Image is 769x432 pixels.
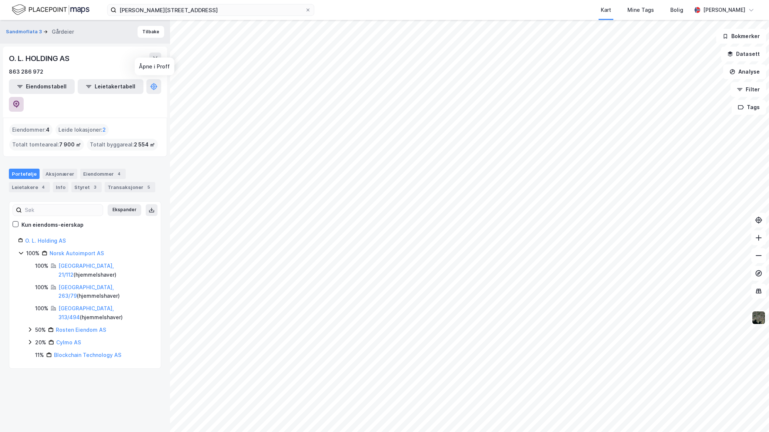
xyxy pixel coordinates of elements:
[56,327,106,333] a: Rosten Eiendom AS
[35,261,48,270] div: 100%
[116,4,305,16] input: Søk på adresse, matrikkel, gårdeiere, leietakere eller personer
[80,169,126,179] div: Eiendommer
[732,396,769,432] iframe: Chat Widget
[91,183,99,191] div: 3
[58,263,114,278] a: [GEOGRAPHIC_DATA], 21/112
[9,67,43,76] div: 863 286 972
[55,124,109,136] div: Leide lokasjoner :
[12,3,89,16] img: logo.f888ab2527a4732fd821a326f86c7f29.svg
[9,139,84,151] div: Totalt tomteareal :
[108,204,141,216] button: Ekspander
[627,6,654,14] div: Mine Tags
[105,182,155,192] div: Transaksjoner
[731,82,766,97] button: Filter
[56,339,81,345] a: Cylmo AS
[78,79,143,94] button: Leietakertabell
[71,182,102,192] div: Styret
[723,64,766,79] button: Analyse
[22,205,103,216] input: Søk
[9,182,50,192] div: Leietakere
[54,352,121,358] a: Blockchain Technology AS
[145,183,152,191] div: 5
[35,325,46,334] div: 50%
[59,140,81,149] span: 7 900 ㎡
[87,139,158,151] div: Totalt byggareal :
[35,283,48,292] div: 100%
[58,261,152,279] div: ( hjemmelshaver )
[9,53,71,64] div: O. L. HOLDING AS
[53,182,68,192] div: Info
[732,396,769,432] div: Kontrollprogram for chat
[25,237,66,244] a: O. L. Holding AS
[102,125,106,134] span: 2
[58,283,152,301] div: ( hjemmelshaver )
[35,351,44,360] div: 11%
[752,311,766,325] img: 9k=
[138,26,164,38] button: Tilbake
[35,304,48,313] div: 100%
[43,169,77,179] div: Aksjonærer
[670,6,683,14] div: Bolig
[703,6,745,14] div: [PERSON_NAME]
[716,29,766,44] button: Bokmerker
[721,47,766,61] button: Datasett
[9,124,52,136] div: Eiendommer :
[9,79,75,94] button: Eiendomstabell
[46,125,50,134] span: 4
[26,249,40,258] div: 100%
[9,169,40,179] div: Portefølje
[52,27,74,36] div: Gårdeier
[58,304,152,322] div: ( hjemmelshaver )
[40,183,47,191] div: 4
[115,170,123,178] div: 4
[732,100,766,115] button: Tags
[21,220,84,229] div: Kun eiendoms-eierskap
[6,28,43,36] button: Sandmoflata 3
[50,250,104,256] a: Norsk Autoimport AS
[35,338,46,347] div: 20%
[601,6,611,14] div: Kart
[58,284,114,299] a: [GEOGRAPHIC_DATA], 263/79
[58,305,114,320] a: [GEOGRAPHIC_DATA], 313/494
[134,140,155,149] span: 2 554 ㎡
